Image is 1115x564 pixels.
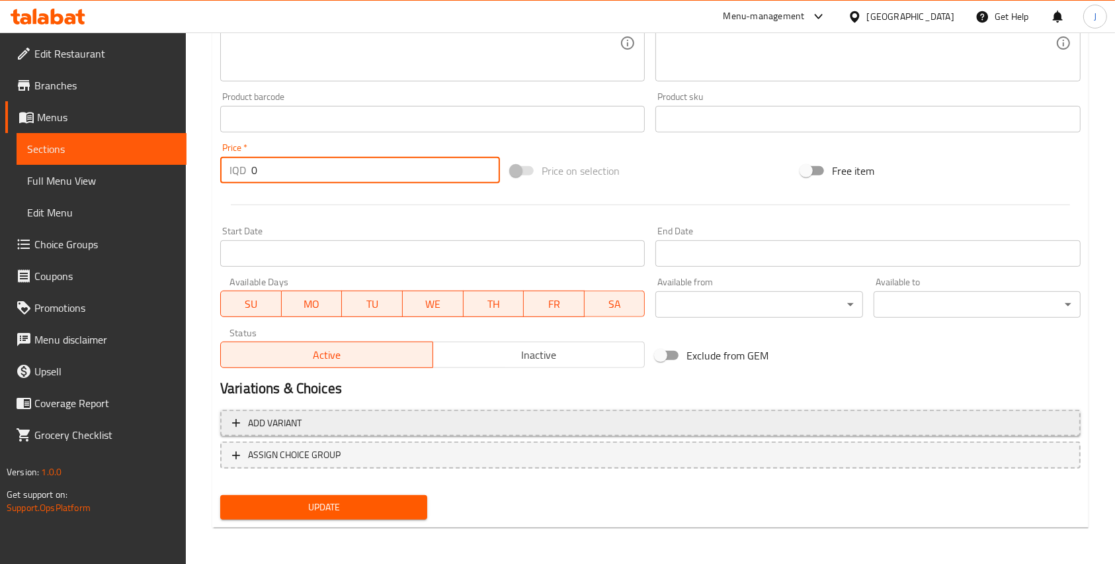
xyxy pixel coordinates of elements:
span: TU [347,295,397,314]
a: Support.OpsPlatform [7,499,91,516]
textarea: هەویرکاری موشەکەل بە زەعتەر، گۆشت، سەوزە، پەنیر و پێپرۆنی [229,12,620,75]
span: MO [287,295,337,314]
button: Inactive [433,342,645,368]
div: [GEOGRAPHIC_DATA] [867,9,954,24]
span: Branches [34,77,176,93]
span: Menus [37,109,176,125]
span: Add variant [248,415,302,432]
span: Get support on: [7,486,67,503]
div: Menu-management [723,9,805,24]
span: Active [226,346,428,365]
a: Sections [17,133,186,165]
a: Branches [5,70,186,101]
input: Please enter product barcode [220,106,645,132]
span: Grocery Checklist [34,427,176,443]
a: Promotions [5,292,186,324]
a: Edit Restaurant [5,38,186,70]
span: Choice Groups [34,236,176,252]
textarea: هەویرکاری موشەکەل بە زەعتەر، گۆشت، سەوزە، پەنیر و پێپرۆنی [665,12,1055,75]
span: SA [590,295,640,314]
a: Coverage Report [5,387,186,419]
button: MO [282,291,343,317]
span: Price on selection [542,163,620,179]
div: ​ [874,291,1081,318]
span: Edit Restaurant [34,46,176,62]
a: Full Menu View [17,165,186,197]
a: Menus [5,101,186,133]
span: Inactive [438,346,640,365]
span: TH [469,295,519,314]
span: J [1094,9,1096,24]
span: Coupons [34,268,176,284]
span: Coverage Report [34,395,176,411]
span: Menu disclaimer [34,332,176,348]
button: FR [524,291,585,317]
button: Add variant [220,410,1081,437]
span: Upsell [34,363,176,379]
a: Coupons [5,260,186,292]
button: WE [403,291,464,317]
span: Version: [7,463,39,481]
span: FR [529,295,579,314]
a: Choice Groups [5,228,186,260]
button: SA [585,291,645,317]
span: 1.0.0 [41,463,62,481]
button: TH [464,291,524,317]
input: Please enter price [251,157,500,183]
span: Update [231,499,417,516]
button: TU [342,291,403,317]
span: Full Menu View [27,173,176,189]
span: Sections [27,141,176,157]
span: Promotions [34,300,176,316]
span: Exclude from GEM [686,348,768,363]
span: Free item [832,163,874,179]
span: Edit Menu [27,205,176,220]
a: Upsell [5,355,186,387]
input: Please enter product sku [655,106,1080,132]
a: Edit Menu [17,197,186,228]
span: WE [408,295,458,314]
div: ​ [655,291,862,318]
a: Menu disclaimer [5,324,186,355]
p: IQD [229,162,246,178]
span: ASSIGN CHOICE GROUP [248,447,341,463]
button: ASSIGN CHOICE GROUP [220,442,1081,469]
button: Active [220,342,433,368]
span: SU [226,295,276,314]
button: SU [220,291,282,317]
a: Grocery Checklist [5,419,186,451]
h2: Variations & Choices [220,379,1081,399]
button: Update [220,495,427,520]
